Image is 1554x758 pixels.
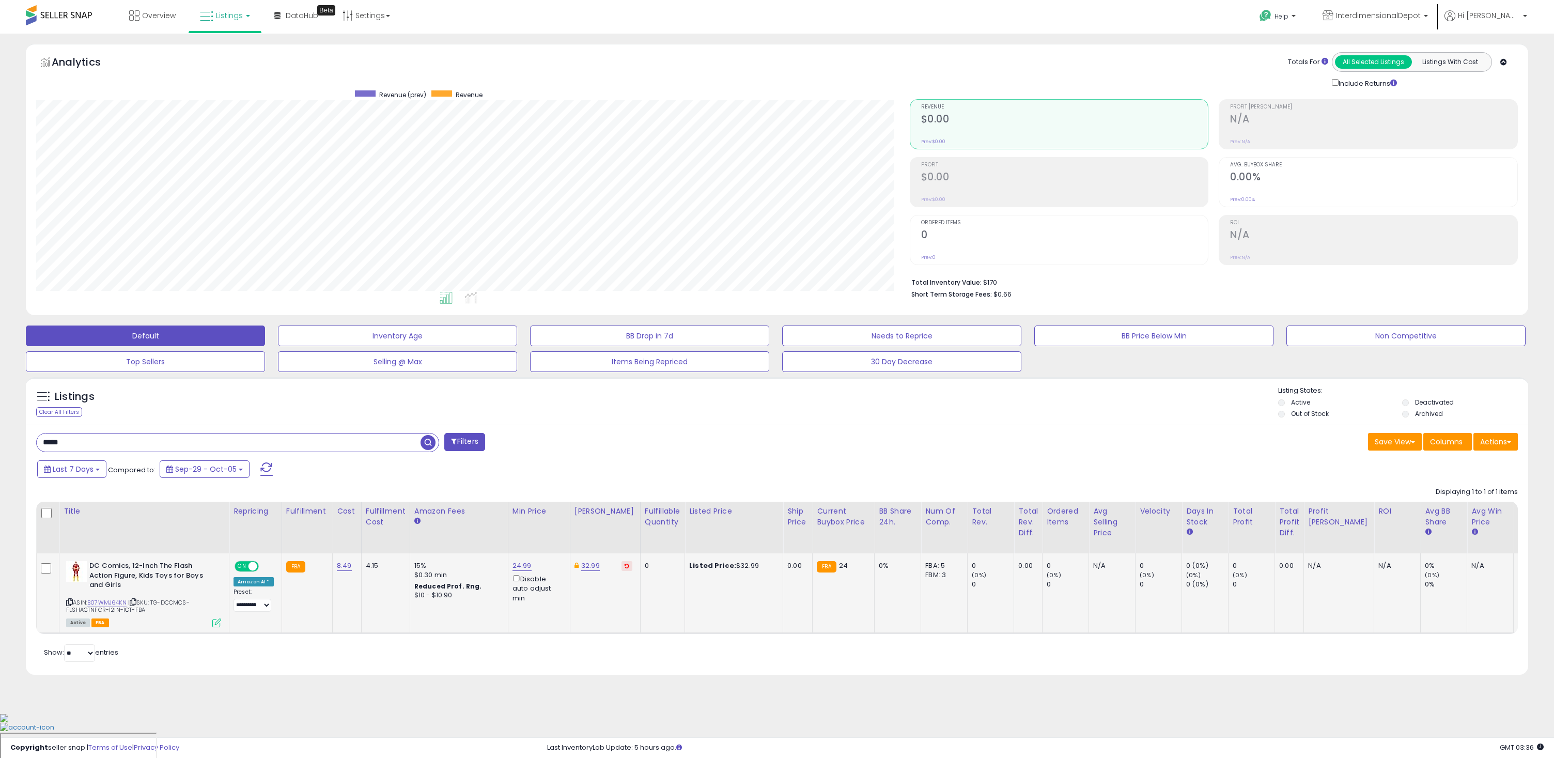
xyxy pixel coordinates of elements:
span: Compared to: [108,465,156,475]
div: Fulfillment Cost [366,506,406,528]
div: 0 [1047,580,1089,589]
div: Avg BB Share [1425,506,1463,528]
div: Disable auto adjust min [512,573,562,603]
span: DataHub [286,10,318,21]
a: B07WMJ64KN [87,598,127,607]
h2: N/A [1230,229,1517,243]
div: Total Rev. Diff. [1018,506,1038,538]
div: Days In Stock [1186,506,1224,528]
div: 0 [1140,580,1182,589]
div: 0 [1233,561,1275,570]
div: Ship Price [787,506,808,528]
small: Prev: N/A [1230,138,1250,145]
div: Listed Price [689,506,779,517]
span: Profit [PERSON_NAME] [1230,104,1517,110]
div: Total Profit [1233,506,1270,528]
b: Short Term Storage Fees: [911,290,992,299]
small: Amazon Fees. [414,517,421,526]
small: Prev: $0.00 [921,138,945,145]
li: $170 [911,275,1511,288]
span: All listings currently available for purchase on Amazon [66,618,90,627]
div: N/A [1471,561,1505,570]
div: Min Price [512,506,566,517]
button: 30 Day Decrease [782,351,1021,372]
div: Amazon Fees [414,506,504,517]
label: Out of Stock [1291,409,1329,418]
span: Avg. Buybox Share [1230,162,1517,168]
div: 0% [1425,561,1467,570]
button: Listings With Cost [1411,55,1488,69]
div: 0.00 [787,561,804,570]
div: Ordered Items [1047,506,1084,528]
span: Profit [921,162,1208,168]
button: Non Competitive [1286,326,1526,346]
button: Columns [1423,433,1472,451]
b: Reduced Prof. Rng. [414,582,482,591]
button: BB Price Below Min [1034,326,1273,346]
span: | SKU: TG-DCCMCS-FLSHACTNFGR-12IN-1CT-FBA [66,598,190,614]
div: 0 [645,561,677,570]
div: Total Profit Diff. [1279,506,1299,538]
a: 32.99 [581,561,600,571]
button: Save View [1368,433,1422,451]
span: Ordered Items [921,220,1208,226]
i: Get Help [1259,9,1272,22]
div: $32.99 [689,561,775,570]
a: 8.49 [337,561,352,571]
small: Avg BB Share. [1425,528,1431,537]
div: 0 (0%) [1186,561,1228,570]
b: Total Inventory Value: [911,278,982,287]
small: Days In Stock. [1186,528,1192,537]
div: ROI [1378,506,1416,517]
span: ON [236,562,248,571]
button: Top Sellers [26,351,265,372]
div: Preset: [234,589,274,612]
div: N/A [1378,561,1412,570]
div: Repricing [234,506,277,517]
div: ASIN: [66,561,221,626]
label: Deactivated [1415,398,1454,407]
div: $0.30 min [414,570,500,580]
h5: Analytics [52,55,121,72]
small: Prev: $0.00 [921,196,945,203]
h2: $0.00 [921,113,1208,127]
button: Actions [1473,433,1518,451]
span: Listings [216,10,243,21]
button: Items Being Repriced [530,351,769,372]
div: 4.15 [366,561,402,570]
div: 0 (0%) [1186,580,1228,589]
div: Current Buybox Price [817,506,870,528]
div: BB Share 24h. [879,506,916,528]
div: Fulfillment [286,506,328,517]
a: 24.99 [512,561,532,571]
span: Revenue [921,104,1208,110]
div: Include Returns [1324,77,1409,89]
div: Velocity [1140,506,1177,517]
small: Avg Win Price. [1471,528,1478,537]
span: 24 [839,561,848,570]
div: 0 [1233,580,1275,589]
b: Listed Price: [689,561,736,570]
span: Sep-29 - Oct-05 [175,464,237,474]
a: Hi [PERSON_NAME] [1444,10,1527,34]
div: 15% [414,561,500,570]
div: 0% [879,561,913,570]
div: 0 [972,561,1014,570]
div: Title [64,506,225,517]
small: FBA [286,561,305,573]
button: Selling @ Max [278,351,517,372]
span: Overview [142,10,176,21]
div: FBM: 3 [925,570,959,580]
h2: $0.00 [921,171,1208,185]
button: Needs to Reprice [782,326,1021,346]
p: Listing States: [1278,386,1528,396]
small: FBA [817,561,836,573]
span: FBA [91,618,109,627]
button: Inventory Age [278,326,517,346]
div: Displaying 1 to 1 of 1 items [1436,487,1518,497]
label: Active [1291,398,1310,407]
div: Fulfillable Quantity [645,506,680,528]
small: Prev: 0.00% [1230,196,1255,203]
div: 0.00 [1018,561,1034,570]
div: $10 - $10.90 [414,591,500,600]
